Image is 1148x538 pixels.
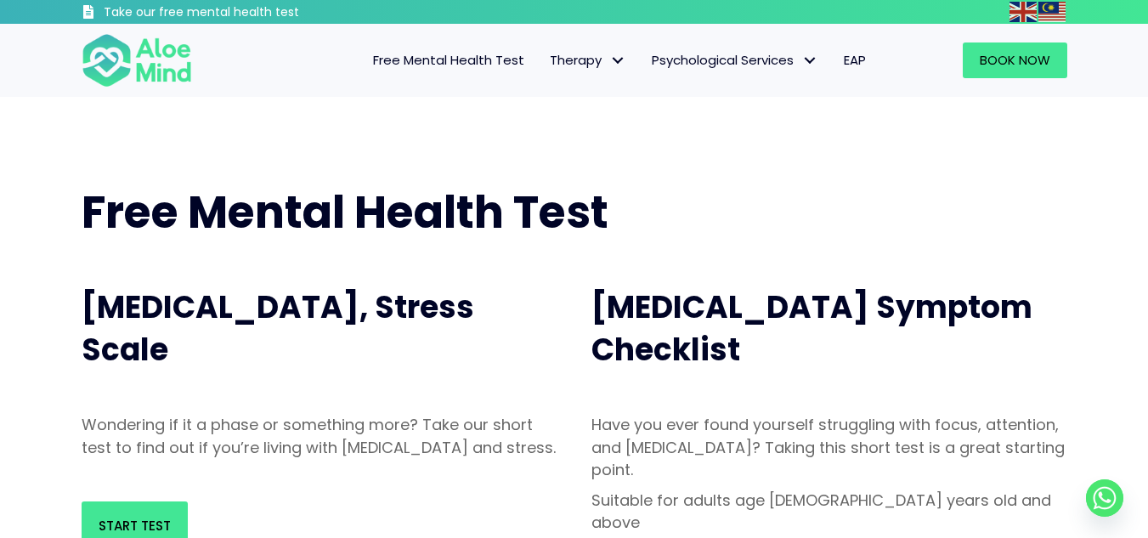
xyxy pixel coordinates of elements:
a: Whatsapp [1086,479,1123,517]
span: Therapy: submenu [606,48,631,73]
a: English [1009,2,1038,21]
h3: Take our free mental health test [104,4,390,21]
span: Free Mental Health Test [373,51,524,69]
p: Wondering if it a phase or something more? Take our short test to find out if you’re living with ... [82,414,557,458]
img: ms [1038,2,1066,22]
a: Take our free mental health test [82,4,390,24]
span: Psychological Services: submenu [798,48,823,73]
a: TherapyTherapy: submenu [537,42,639,78]
p: Suitable for adults age [DEMOGRAPHIC_DATA] years old and above [591,490,1067,534]
a: Free Mental Health Test [360,42,537,78]
img: Aloe mind Logo [82,32,192,88]
span: Book Now [980,51,1050,69]
a: Malay [1038,2,1067,21]
span: [MEDICAL_DATA] Symptom Checklist [591,286,1032,371]
img: en [1009,2,1037,22]
a: EAP [831,42,879,78]
span: [MEDICAL_DATA], Stress Scale [82,286,474,371]
span: Psychological Services [652,51,818,69]
a: Psychological ServicesPsychological Services: submenu [639,42,831,78]
nav: Menu [214,42,879,78]
span: Start Test [99,517,171,535]
span: EAP [844,51,866,69]
span: Free Mental Health Test [82,181,608,243]
span: Therapy [550,51,626,69]
a: Book Now [963,42,1067,78]
p: Have you ever found yourself struggling with focus, attention, and [MEDICAL_DATA]? Taking this sh... [591,414,1067,480]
